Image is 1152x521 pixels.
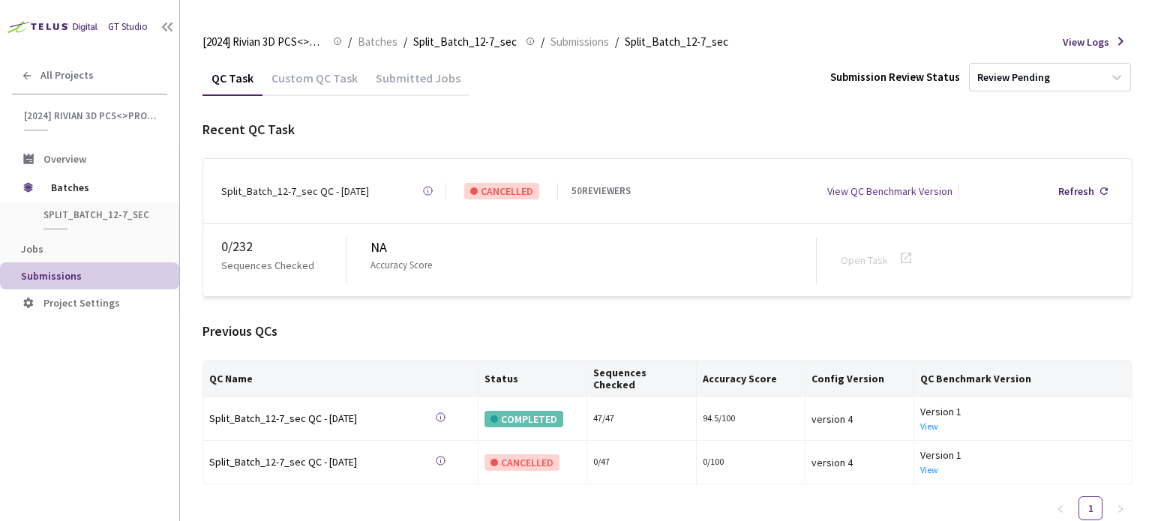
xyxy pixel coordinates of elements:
span: Batches [358,33,397,51]
div: 50 REVIEWERS [571,184,631,199]
a: 1 [1079,497,1102,520]
p: Accuracy Score [370,258,432,273]
span: Jobs [21,242,43,256]
th: Config Version [805,361,914,397]
div: Submitted Jobs [367,70,469,96]
div: Split_Batch_12-7_sec QC - [DATE] [209,454,419,470]
div: Submission Review Status [830,68,960,86]
a: Batches [355,33,400,49]
div: 0 / 232 [221,236,346,257]
div: Version 1 [920,447,1126,463]
li: / [348,33,352,51]
div: CANCELLED [484,454,559,471]
span: Batches [51,172,154,202]
span: Project Settings [43,296,120,310]
th: QC Name [203,361,478,397]
span: All Projects [40,69,94,82]
div: 0/100 [703,455,799,469]
div: Split_Batch_12-7_sec QC - [DATE] [221,183,369,199]
th: Sequences Checked [587,361,696,397]
li: Previous Page [1048,496,1072,520]
div: Review Pending [977,70,1050,85]
li: Next Page [1108,496,1132,520]
span: Overview [43,152,86,166]
div: 47 / 47 [593,412,689,426]
div: Split_Batch_12-7_sec QC - [DATE] [209,410,419,427]
li: / [403,33,407,51]
div: COMPLETED [484,411,563,427]
span: Submissions [550,33,609,51]
span: Split_Batch_12-7_sec [43,208,154,221]
a: Submissions [547,33,612,49]
li: / [615,33,619,51]
div: Refresh [1058,183,1094,199]
div: Custom QC Task [262,70,367,96]
a: View [920,421,938,432]
span: Submissions [21,269,82,283]
div: View QC Benchmark Version [827,183,952,199]
div: Previous QCs [202,321,1132,342]
div: Version 1 [920,403,1126,420]
a: Split_Batch_12-7_sec QC - [DATE] [209,410,419,427]
span: right [1116,505,1125,514]
div: version 4 [811,454,907,471]
p: Sequences Checked [221,257,314,274]
div: QC Task [202,70,262,96]
button: left [1048,496,1072,520]
a: Open Task [841,253,888,267]
div: 94.5/100 [703,412,799,426]
div: Recent QC Task [202,119,1132,140]
span: [2024] Rivian 3D PCS<>Production [24,109,158,122]
span: View Logs [1063,34,1109,50]
span: left [1056,505,1065,514]
li: 1 [1078,496,1102,520]
div: 0 / 47 [593,455,689,469]
th: Accuracy Score [697,361,805,397]
div: version 4 [811,411,907,427]
div: NA [370,237,816,258]
span: Split_Batch_12-7_sec [413,33,517,51]
span: [2024] Rivian 3D PCS<>Production [202,33,324,51]
div: CANCELLED [464,183,539,199]
button: right [1108,496,1132,520]
th: QC Benchmark Version [914,361,1132,397]
div: GT Studio [108,19,148,34]
span: Split_Batch_12-7_sec [625,33,728,51]
li: / [541,33,544,51]
th: Status [478,361,587,397]
a: View [920,464,938,475]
